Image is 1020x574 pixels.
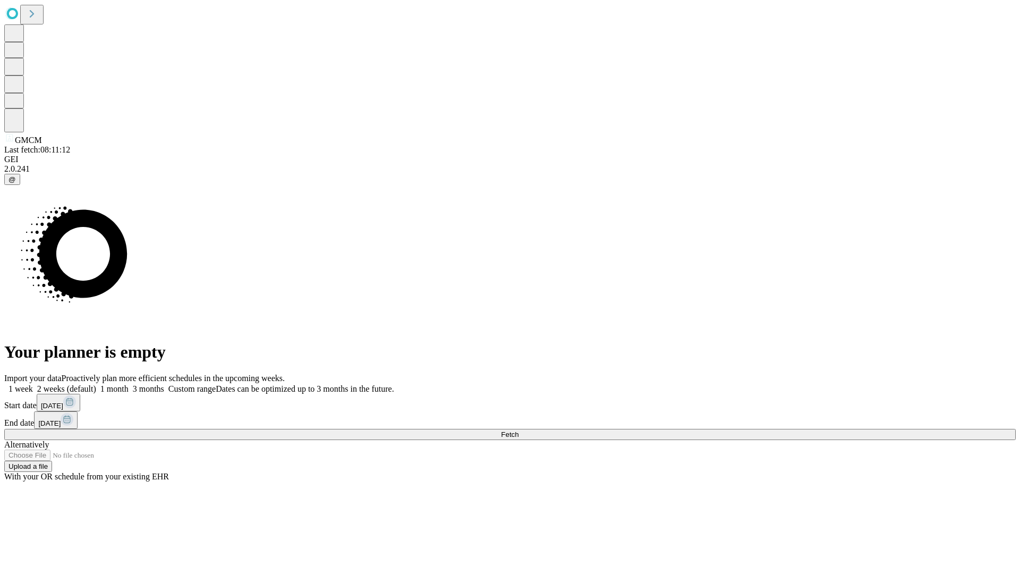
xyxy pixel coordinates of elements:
[38,419,61,427] span: [DATE]
[100,384,129,393] span: 1 month
[37,384,96,393] span: 2 weeks (default)
[4,164,1016,174] div: 2.0.241
[4,429,1016,440] button: Fetch
[133,384,164,393] span: 3 months
[37,394,80,411] button: [DATE]
[34,411,78,429] button: [DATE]
[4,155,1016,164] div: GEI
[62,374,285,383] span: Proactively plan more efficient schedules in the upcoming weeks.
[4,174,20,185] button: @
[15,136,42,145] span: GMCM
[4,472,169,481] span: With your OR schedule from your existing EHR
[4,411,1016,429] div: End date
[8,384,33,393] span: 1 week
[4,440,49,449] span: Alternatively
[41,402,63,410] span: [DATE]
[501,430,518,438] span: Fetch
[4,342,1016,362] h1: Your planner is empty
[8,175,16,183] span: @
[4,145,70,154] span: Last fetch: 08:11:12
[168,384,216,393] span: Custom range
[216,384,394,393] span: Dates can be optimized up to 3 months in the future.
[4,394,1016,411] div: Start date
[4,461,52,472] button: Upload a file
[4,374,62,383] span: Import your data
